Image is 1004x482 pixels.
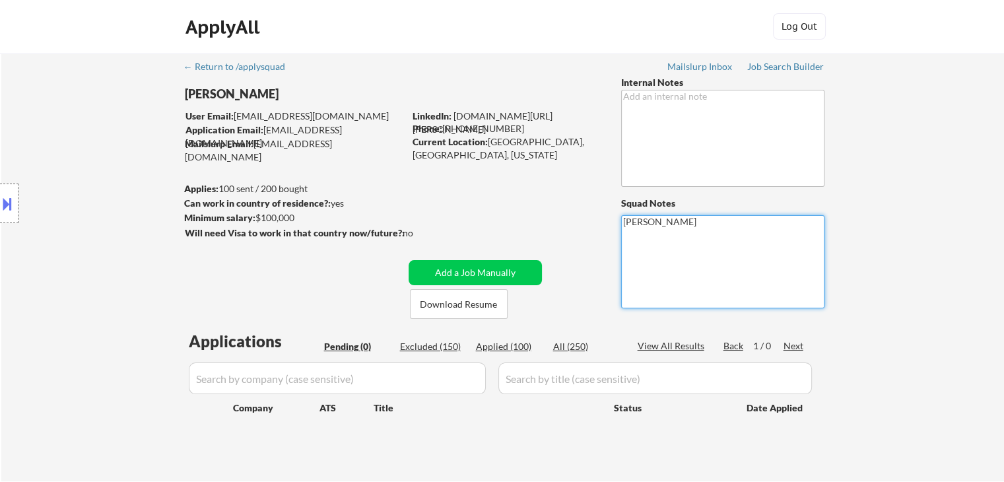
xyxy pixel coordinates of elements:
[476,340,542,353] div: Applied (100)
[403,226,440,240] div: no
[189,333,319,349] div: Applications
[324,340,390,353] div: Pending (0)
[773,13,826,40] button: Log Out
[413,123,442,134] strong: Phone:
[753,339,784,353] div: 1 / 0
[553,340,619,353] div: All (250)
[413,110,452,121] strong: LinkedIn:
[184,197,400,210] div: yes
[185,227,405,238] strong: Will need Visa to work in that country now/future?:
[747,61,824,75] a: Job Search Builder
[667,61,733,75] a: Mailslurp Inbox
[185,110,404,123] div: [EMAIL_ADDRESS][DOMAIN_NAME]
[723,339,745,353] div: Back
[374,401,601,415] div: Title
[747,401,805,415] div: Date Applied
[413,135,599,161] div: [GEOGRAPHIC_DATA], [GEOGRAPHIC_DATA], [US_STATE]
[747,62,824,71] div: Job Search Builder
[413,122,599,135] div: [PHONE_NUMBER]
[184,211,404,224] div: $100,000
[185,86,456,102] div: [PERSON_NAME]
[638,339,708,353] div: View All Results
[409,260,542,285] button: Add a Job Manually
[413,136,488,147] strong: Current Location:
[498,362,812,394] input: Search by title (case sensitive)
[189,362,486,394] input: Search by company (case sensitive)
[184,62,298,71] div: ← Return to /applysquad
[185,137,404,163] div: [EMAIL_ADDRESS][DOMAIN_NAME]
[614,396,727,419] div: Status
[413,110,552,135] a: [DOMAIN_NAME][URL][PERSON_NAME]
[184,182,404,195] div: 100 sent / 200 bought
[185,16,263,38] div: ApplyAll
[621,76,824,89] div: Internal Notes
[184,61,298,75] a: ← Return to /applysquad
[319,401,374,415] div: ATS
[784,339,805,353] div: Next
[621,197,824,210] div: Squad Notes
[667,62,733,71] div: Mailslurp Inbox
[184,197,331,209] strong: Can work in country of residence?:
[233,401,319,415] div: Company
[410,289,508,319] button: Download Resume
[185,123,404,149] div: [EMAIL_ADDRESS][DOMAIN_NAME]
[400,340,466,353] div: Excluded (150)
